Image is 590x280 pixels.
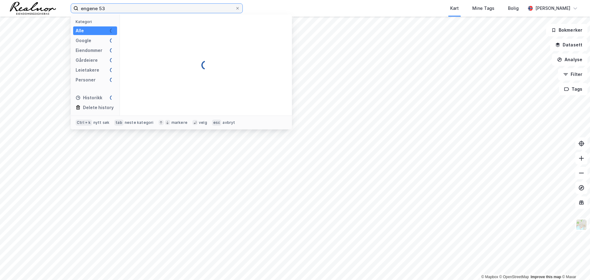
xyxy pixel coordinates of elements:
[472,5,494,12] div: Mine Tags
[76,57,98,64] div: Gårdeiere
[201,60,211,70] img: spinner.a6d8c91a73a9ac5275cf975e30b51cfb.svg
[110,77,115,82] img: spinner.a6d8c91a73a9ac5275cf975e30b51cfb.svg
[76,120,92,126] div: Ctrl + k
[499,275,529,279] a: OpenStreetMap
[110,58,115,63] img: spinner.a6d8c91a73a9ac5275cf975e30b51cfb.svg
[508,5,519,12] div: Bolig
[222,120,235,125] div: avbryt
[559,83,588,95] button: Tags
[110,38,115,43] img: spinner.a6d8c91a73a9ac5275cf975e30b51cfb.svg
[93,120,110,125] div: nytt søk
[76,19,117,24] div: Kategori
[481,275,498,279] a: Mapbox
[171,120,187,125] div: markere
[76,94,102,101] div: Historikk
[76,47,102,54] div: Eiendommer
[552,53,588,66] button: Analyse
[535,5,570,12] div: [PERSON_NAME]
[76,76,96,84] div: Personer
[76,66,99,74] div: Leietakere
[110,95,115,100] img: spinner.a6d8c91a73a9ac5275cf975e30b51cfb.svg
[83,104,114,111] div: Delete history
[125,120,154,125] div: neste kategori
[559,250,590,280] div: Kontrollprogram for chat
[558,68,588,81] button: Filter
[110,68,115,73] img: spinner.a6d8c91a73a9ac5275cf975e30b51cfb.svg
[199,120,207,125] div: velg
[110,28,115,33] img: spinner.a6d8c91a73a9ac5275cf975e30b51cfb.svg
[550,39,588,51] button: Datasett
[114,120,124,126] div: tab
[110,48,115,53] img: spinner.a6d8c91a73a9ac5275cf975e30b51cfb.svg
[559,250,590,280] iframe: Chat Widget
[76,37,91,44] div: Google
[531,275,561,279] a: Improve this map
[212,120,222,126] div: esc
[546,24,588,36] button: Bokmerker
[576,219,587,231] img: Z
[76,27,84,34] div: Alle
[78,4,235,13] input: Søk på adresse, matrikkel, gårdeiere, leietakere eller personer
[450,5,459,12] div: Kart
[10,2,56,15] img: realnor-logo.934646d98de889bb5806.png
